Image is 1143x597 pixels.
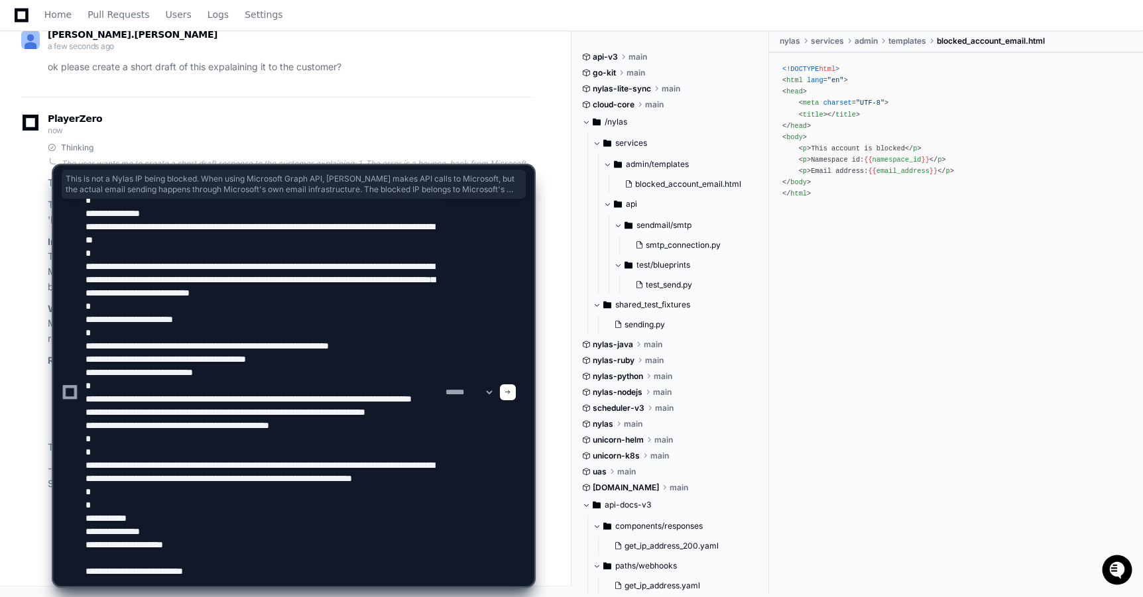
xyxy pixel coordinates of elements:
[245,11,282,19] span: Settings
[582,111,759,133] button: /nylas
[45,112,173,123] div: We're offline, we'll be back soon
[1101,553,1136,589] iframe: Open customer support
[786,133,803,141] span: body
[803,99,819,107] span: meta
[807,76,823,84] span: lang
[166,11,192,19] span: Users
[44,11,72,19] span: Home
[605,117,627,127] span: /nylas
[827,76,844,84] span: "en"
[782,65,922,164] span: This account is blocked Namespace id:
[629,52,647,62] span: main
[88,11,149,19] span: Pull Requests
[45,99,217,112] div: Start new chat
[662,83,680,94] span: main
[782,122,811,130] span: </ >
[786,76,803,84] span: html
[799,99,889,107] span: < = >
[645,99,664,110] span: main
[593,52,618,62] span: api-v3
[93,138,160,149] a: Powered byPylon
[603,135,611,151] svg: Directory
[627,68,645,78] span: main
[780,36,800,46] span: nylas
[21,30,40,49] img: ALV-UjU-Uivu_cc8zlDcn2c9MNEgVYayUocKx0gHV_Yy_SMunaAAd7JZxK5fgww1Mi-cdUJK5q-hvUHnPErhbMG5W0ta4bF9-...
[790,122,807,130] span: head
[593,99,634,110] span: cloud-core
[593,68,616,78] span: go-kit
[48,115,102,123] span: PlayerZero
[855,36,878,46] span: admin
[803,111,823,119] span: title
[823,99,852,107] span: charset
[48,29,217,40] span: [PERSON_NAME].[PERSON_NAME]
[13,99,37,123] img: 1736555170064-99ba0984-63c1-480f-8ee9-699278ef63ed
[782,76,848,84] span: < = >
[48,41,114,51] span: a few seconds ago
[888,36,926,46] span: templates
[132,139,160,149] span: Pylon
[48,60,534,75] p: ok please create a short draft of this expalaining it to the customer?
[13,53,241,74] div: Welcome
[593,114,601,130] svg: Directory
[856,99,884,107] span: "UTF-8"
[835,111,856,119] span: title
[827,111,860,119] span: </ >
[66,174,522,195] span: This is not a Nylas IP being blocked. When using Microsoft Graph API, [PERSON_NAME] makes API cal...
[786,87,803,95] span: head
[225,103,241,119] button: Start new chat
[819,65,835,73] span: html
[782,133,807,141] span: < >
[593,83,651,94] span: nylas-lite-sync
[937,36,1045,46] span: blocked_account_email.html
[13,13,40,40] img: PlayerZero
[48,125,63,135] span: now
[615,138,647,148] span: services
[593,133,759,154] button: services
[782,87,807,95] span: < >
[811,36,844,46] span: services
[208,11,229,19] span: Logs
[799,111,827,119] span: < >
[782,65,839,73] span: <!DOCTYPE >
